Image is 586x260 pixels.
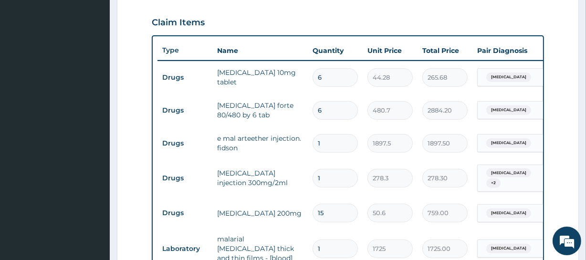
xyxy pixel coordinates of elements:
span: We're online! [55,73,132,169]
td: [MEDICAL_DATA] 200mg [212,204,308,223]
td: Drugs [157,102,212,119]
span: + 2 [486,178,501,188]
th: Type [157,42,212,59]
span: [MEDICAL_DATA] [486,244,531,253]
span: [MEDICAL_DATA] [486,138,531,148]
th: Name [212,41,308,60]
td: [MEDICAL_DATA] 10mg tablet [212,63,308,92]
div: Minimize live chat window [157,5,179,28]
td: Drugs [157,135,212,152]
span: [MEDICAL_DATA] [486,208,531,218]
th: Quantity [308,41,363,60]
td: Drugs [157,204,212,222]
span: [MEDICAL_DATA] [486,105,531,115]
th: Unit Price [363,41,418,60]
span: [MEDICAL_DATA] [486,73,531,82]
div: Chat with us now [50,53,160,66]
textarea: Type your message and hit 'Enter' [5,165,182,198]
th: Pair Diagnosis [472,41,577,60]
th: Total Price [418,41,472,60]
img: d_794563401_company_1708531726252_794563401 [18,48,39,72]
td: Drugs [157,169,212,187]
td: [MEDICAL_DATA] injection 300mg/2ml [212,164,308,192]
h3: Claim Items [152,18,205,28]
td: e mal arteether injection. fidson [212,129,308,157]
span: [MEDICAL_DATA] [486,168,531,178]
td: Drugs [157,69,212,86]
td: Laboratory [157,240,212,258]
td: [MEDICAL_DATA] forte 80/480 by 6 tab [212,96,308,125]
